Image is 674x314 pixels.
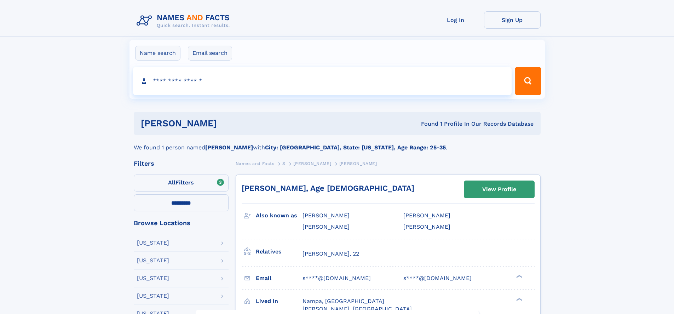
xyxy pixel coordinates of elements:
[188,46,232,61] label: Email search
[514,297,523,302] div: ❯
[303,250,359,258] a: [PERSON_NAME], 22
[134,220,229,226] div: Browse Locations
[205,144,253,151] b: [PERSON_NAME]
[141,119,319,128] h1: [PERSON_NAME]
[256,210,303,222] h3: Also known as
[265,144,446,151] b: City: [GEOGRAPHIC_DATA], State: [US_STATE], Age Range: 25-35
[282,159,286,168] a: S
[303,298,384,304] span: Nampa, [GEOGRAPHIC_DATA]
[134,160,229,167] div: Filters
[256,246,303,258] h3: Relatives
[256,272,303,284] h3: Email
[293,161,331,166] span: [PERSON_NAME]
[135,46,180,61] label: Name search
[134,175,229,192] label: Filters
[514,274,523,279] div: ❯
[403,223,450,230] span: [PERSON_NAME]
[427,11,484,29] a: Log In
[236,159,275,168] a: Names and Facts
[168,179,175,186] span: All
[482,181,516,198] div: View Profile
[133,67,512,95] input: search input
[137,240,169,246] div: [US_STATE]
[137,275,169,281] div: [US_STATE]
[282,161,286,166] span: S
[134,135,541,152] div: We found 1 person named with .
[303,223,350,230] span: [PERSON_NAME]
[137,293,169,299] div: [US_STATE]
[242,184,414,193] a: [PERSON_NAME], Age [DEMOGRAPHIC_DATA]
[303,306,412,312] span: [PERSON_NAME], [GEOGRAPHIC_DATA]
[403,212,450,219] span: [PERSON_NAME]
[484,11,541,29] a: Sign Up
[339,161,377,166] span: [PERSON_NAME]
[293,159,331,168] a: [PERSON_NAME]
[256,295,303,307] h3: Lived in
[303,212,350,219] span: [PERSON_NAME]
[319,120,534,128] div: Found 1 Profile In Our Records Database
[137,258,169,263] div: [US_STATE]
[134,11,236,30] img: Logo Names and Facts
[464,181,534,198] a: View Profile
[515,67,541,95] button: Search Button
